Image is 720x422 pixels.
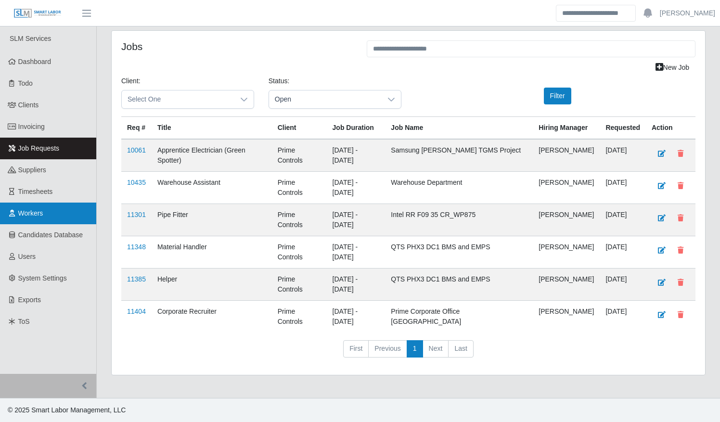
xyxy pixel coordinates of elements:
th: Hiring Manager [533,117,600,140]
span: SLM Services [10,35,51,42]
td: Prime Controls [272,301,327,333]
td: [PERSON_NAME] [533,269,600,301]
td: [DATE] [600,301,646,333]
span: Invoicing [18,123,45,130]
td: [DATE] - [DATE] [327,204,386,236]
span: Select One [122,90,234,108]
td: [PERSON_NAME] [533,204,600,236]
td: Warehouse Assistant [152,172,272,204]
img: SLM Logo [13,8,62,19]
td: [DATE] - [DATE] [327,172,386,204]
td: [PERSON_NAME] [533,172,600,204]
th: Client [272,117,327,140]
button: Filter [544,88,571,104]
th: Req # [121,117,152,140]
td: Prime Controls [272,204,327,236]
a: 11404 [127,307,146,315]
span: Clients [18,101,39,109]
a: 10435 [127,179,146,186]
span: Job Requests [18,144,60,152]
td: Intel RR F09 35 CR_WP875 [385,204,533,236]
td: Prime Controls [272,236,327,269]
span: Dashboard [18,58,51,65]
nav: pagination [121,340,695,365]
td: Prime Controls [272,269,327,301]
span: Exports [18,296,41,304]
th: Requested [600,117,646,140]
label: Status: [269,76,290,86]
td: [DATE] [600,172,646,204]
td: [PERSON_NAME] [533,301,600,333]
td: [DATE] [600,204,646,236]
td: QTS PHX3 DC1 BMS and EMPS [385,236,533,269]
span: ToS [18,318,30,325]
td: [DATE] [600,236,646,269]
span: Timesheets [18,188,53,195]
th: Job Duration [327,117,386,140]
td: Material Handler [152,236,272,269]
a: 11385 [127,275,146,283]
span: Open [269,90,382,108]
td: Helper [152,269,272,301]
td: Prime Controls [272,139,327,172]
th: Title [152,117,272,140]
td: Corporate Recruiter [152,301,272,333]
td: [DATE] - [DATE] [327,301,386,333]
th: Job Name [385,117,533,140]
a: 10061 [127,146,146,154]
td: [PERSON_NAME] [533,236,600,269]
td: Prime Controls [272,172,327,204]
td: [DATE] [600,139,646,172]
span: Todo [18,79,33,87]
a: New Job [649,59,695,76]
a: 11348 [127,243,146,251]
span: Users [18,253,36,260]
span: Suppliers [18,166,46,174]
span: Candidates Database [18,231,83,239]
a: [PERSON_NAME] [660,8,715,18]
td: Warehouse Department [385,172,533,204]
a: 1 [407,340,423,358]
td: Prime Corporate Office [GEOGRAPHIC_DATA] [385,301,533,333]
td: Samsung [PERSON_NAME] TGMS Project [385,139,533,172]
h4: Jobs [121,40,352,52]
td: [DATE] - [DATE] [327,269,386,301]
span: Workers [18,209,43,217]
td: [DATE] - [DATE] [327,139,386,172]
th: Action [646,117,695,140]
span: © 2025 Smart Labor Management, LLC [8,406,126,414]
a: 11301 [127,211,146,218]
label: Client: [121,76,141,86]
td: [PERSON_NAME] [533,139,600,172]
input: Search [556,5,636,22]
span: System Settings [18,274,67,282]
td: [DATE] - [DATE] [327,236,386,269]
td: Pipe Fitter [152,204,272,236]
td: [DATE] [600,269,646,301]
td: Apprentice Electrician (Green Spotter) [152,139,272,172]
td: QTS PHX3 DC1 BMS and EMPS [385,269,533,301]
